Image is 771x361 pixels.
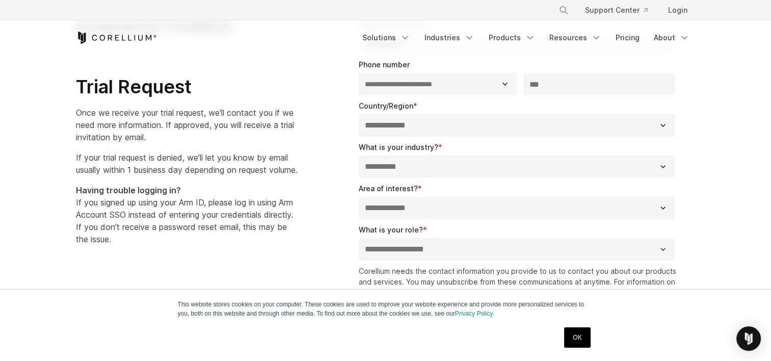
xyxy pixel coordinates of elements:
a: Resources [543,29,607,47]
a: Login [660,1,696,19]
a: Corellium Home [76,32,157,44]
div: Open Intercom Messenger [736,326,761,351]
a: OK [564,327,590,348]
div: Navigation Menu [356,29,696,47]
span: Country/Region [359,101,413,110]
strong: Having trouble logging in? [76,185,181,195]
span: If your trial request is denied, we'll let you know by email usually within 1 business day depend... [76,152,298,175]
span: Phone number [359,60,410,69]
div: Navigation Menu [546,1,696,19]
p: Corellium needs the contact information you provide to us to contact you about our products and s... [359,266,679,308]
a: Privacy Policy. [455,310,494,317]
a: Industries [418,29,481,47]
span: If you signed up using your Arm ID, please log in using Arm Account SSO instead of entering your ... [76,185,293,244]
span: Once we receive your trial request, we'll contact you if we need more information. If approved, y... [76,108,294,142]
a: Solutions [356,29,416,47]
a: Pricing [609,29,646,47]
a: Products [483,29,541,47]
p: This website stores cookies on your computer. These cookies are used to improve your website expe... [178,300,594,318]
button: Search [554,1,573,19]
span: What is your role? [359,225,423,234]
h2: Trial Request [76,75,298,98]
span: What is your industry? [359,143,438,151]
a: About [648,29,696,47]
span: Area of interest? [359,184,418,193]
a: Support Center [577,1,656,19]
